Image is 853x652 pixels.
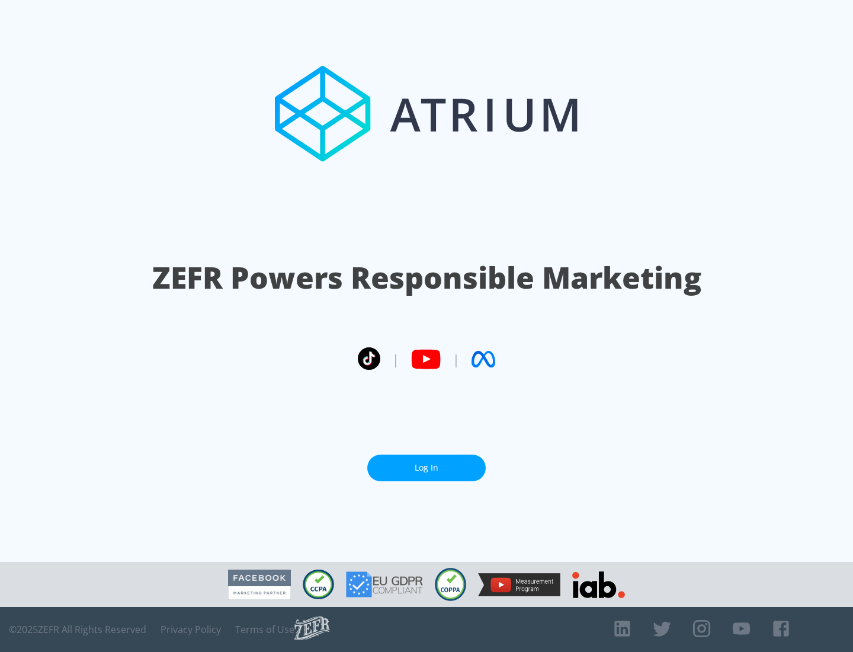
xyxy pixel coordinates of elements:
a: Terms of Use [235,624,294,635]
span: | [392,350,399,368]
a: Privacy Policy [161,624,221,635]
img: Facebook Marketing Partner [228,570,291,600]
img: CCPA Compliant [303,570,334,599]
span: © 2025 ZEFR All Rights Reserved [9,624,146,635]
a: Log In [367,455,486,481]
img: IAB [572,571,625,598]
span: | [453,350,460,368]
img: COPPA Compliant [435,568,466,601]
img: YouTube Measurement Program [478,573,560,596]
h1: ZEFR Powers Responsible Marketing [152,257,701,298]
img: GDPR Compliant [346,571,423,597]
